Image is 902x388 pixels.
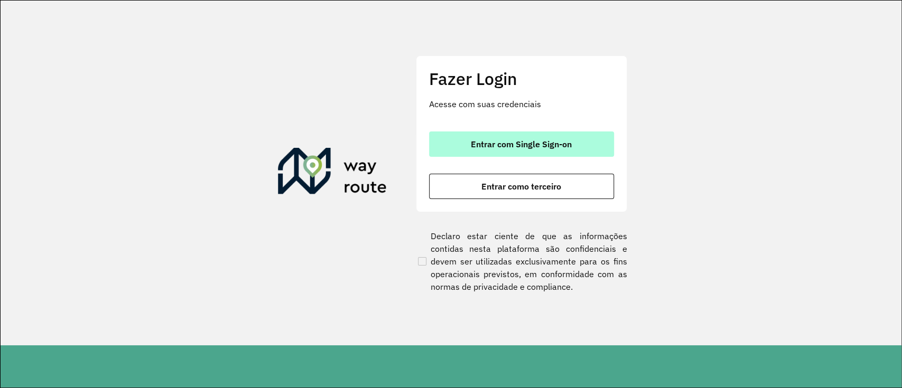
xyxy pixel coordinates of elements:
[429,98,614,110] p: Acesse com suas credenciais
[481,182,561,191] span: Entrar como terceiro
[278,148,387,198] img: Roteirizador AmbevTech
[416,230,627,293] label: Declaro estar ciente de que as informações contidas nesta plataforma são confidenciais e devem se...
[429,69,614,89] h2: Fazer Login
[429,174,614,199] button: button
[429,131,614,157] button: button
[471,140,572,148] span: Entrar com Single Sign-on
